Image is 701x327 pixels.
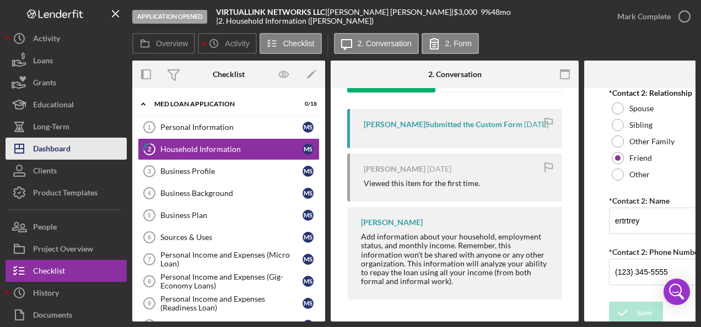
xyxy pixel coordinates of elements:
[6,94,127,116] a: Educational
[132,33,195,54] button: Overview
[6,216,127,238] button: People
[303,254,314,265] div: M S
[138,138,320,160] a: 2Household InformationMS
[138,160,320,182] a: 3Business ProfileMS
[160,123,303,132] div: Personal Information
[148,168,151,175] tspan: 3
[609,196,670,205] label: *Contact 2: Name
[6,28,127,50] button: Activity
[303,276,314,287] div: M S
[303,188,314,199] div: M S
[138,116,320,138] a: 1Personal InformationMS
[6,160,127,182] button: Clients
[160,272,303,290] div: Personal Income and Expenses (Gig-Economy Loans)
[303,298,314,309] div: M S
[445,39,472,48] label: 2. Form
[609,302,663,324] button: Save
[303,232,314,243] div: M S
[524,120,548,129] time: 2025-09-05 17:10
[148,256,151,263] tspan: 7
[148,212,151,219] tspan: 5
[629,170,650,179] label: Other
[148,145,151,152] tspan: 2
[138,182,320,204] a: 4Business BackgroundMS
[138,226,320,248] a: 6Sources & UsesMS
[213,70,245,79] div: Checklist
[225,39,249,48] label: Activity
[6,116,127,138] button: Long-Term
[33,72,56,96] div: Grants
[491,8,511,17] div: 48 mo
[33,282,59,307] div: History
[327,8,454,17] div: [PERSON_NAME] [PERSON_NAME] |
[138,292,320,314] a: 9Personal Income and Expenses (Readiness Loan)MS
[428,70,482,79] div: 2. Conversation
[33,238,93,263] div: Project Overview
[629,154,652,162] label: Friend
[629,104,654,113] label: Spouse
[606,6,695,28] button: Mark Complete
[138,204,320,226] a: 5Business PlanMS
[160,211,303,220] div: Business Plan
[148,190,152,197] tspan: 4
[629,121,653,129] label: Sibling
[303,144,314,155] div: M S
[216,8,327,17] div: |
[454,7,477,17] span: $3,000
[138,248,320,270] a: 7Personal Income and Expenses (Micro Loan)MS
[216,17,374,25] div: | 2. Household Information ([PERSON_NAME])
[303,166,314,177] div: M S
[364,165,425,173] div: [PERSON_NAME]
[160,250,303,268] div: Personal Income and Expenses (Micro Loan)
[33,160,57,184] div: Clients
[6,304,127,326] button: Documents
[148,300,151,307] tspan: 9
[33,260,65,285] div: Checklist
[160,145,303,154] div: Household Information
[6,182,127,204] button: Product Templates
[364,179,480,188] div: Viewed this item for the first time.
[617,6,671,28] div: Mark Complete
[427,165,451,173] time: 2025-09-05 17:00
[216,7,325,17] b: VIRTUALLINK NETWORKS LLC
[160,233,303,242] div: Sources & Uses
[160,189,303,198] div: Business Background
[334,33,419,54] button: 2. Conversation
[33,216,57,241] div: People
[33,116,69,140] div: Long-Term
[154,101,289,107] div: MED Loan Application
[358,39,412,48] label: 2. Conversation
[33,28,60,52] div: Activity
[6,50,127,72] button: Loans
[422,33,479,54] button: 2. Form
[664,279,690,305] div: Open Intercom Messenger
[33,138,71,162] div: Dashboard
[33,182,98,206] div: Product Templates
[148,278,151,285] tspan: 8
[260,33,322,54] button: Checklist
[6,282,127,304] button: History
[364,120,522,129] div: [PERSON_NAME] Submitted the Custom Form
[6,72,127,94] button: Grants
[637,302,652,324] div: Save
[297,101,317,107] div: 0 / 18
[303,122,314,133] div: M S
[361,232,551,286] div: Add information about your household, employment status, and monthly income. Remember, this infor...
[6,238,127,260] a: Project Overview
[361,218,423,227] div: [PERSON_NAME]
[6,138,127,160] button: Dashboard
[160,295,303,312] div: Personal Income and Expenses (Readiness Loan)
[629,137,675,146] label: Other Family
[6,260,127,282] button: Checklist
[481,8,491,17] div: 9 %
